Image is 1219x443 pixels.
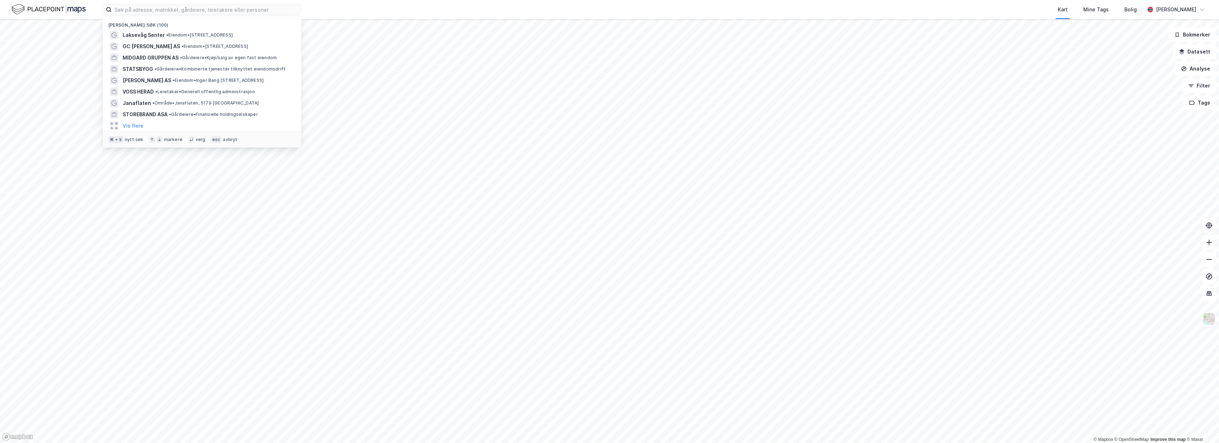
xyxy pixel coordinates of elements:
span: • [181,44,184,49]
span: Eiendom • [STREET_ADDRESS] [181,44,248,49]
button: Vis flere [123,122,144,130]
span: VOSS HERAD [123,88,154,96]
span: Leietaker • Generell offentlig administrasjon [155,89,255,95]
span: Gårdeiere • Kjøp/salg av egen fast eiendom [180,55,277,61]
button: Filter [1182,79,1216,93]
span: Område • Janaflaten, 5179 [GEOGRAPHIC_DATA] [152,100,259,106]
span: STOREBRAND ASA [123,110,168,119]
button: Datasett [1173,45,1216,59]
div: ⌘ + k [108,136,123,143]
span: • [166,32,168,38]
div: Kontrollprogram for chat [1184,409,1219,443]
span: Eiendom • Inger Bang [STREET_ADDRESS] [173,78,264,83]
span: Eiendom • [STREET_ADDRESS] [166,32,233,38]
div: markere [164,137,182,142]
span: Gårdeiere • Kombinerte tjenester tilknyttet eiendomsdrift [155,66,286,72]
span: • [155,66,157,72]
span: • [169,112,171,117]
img: Z [1202,312,1216,326]
div: esc [211,136,222,143]
div: nytt søk [125,137,144,142]
button: Analyse [1175,62,1216,76]
span: • [155,89,157,94]
span: GC [PERSON_NAME] AS [123,42,180,51]
span: Laksevåg Senter [123,31,165,39]
button: Tags [1183,96,1216,110]
a: Mapbox [1094,437,1113,442]
span: Janaflaten [123,99,151,107]
a: Mapbox homepage [2,433,33,441]
span: MIDGARD GRUPPEN AS [123,54,179,62]
img: logo.f888ab2527a4732fd821a326f86c7f29.svg [11,3,86,16]
span: • [152,100,155,106]
div: velg [196,137,205,142]
span: [PERSON_NAME] AS [123,76,171,85]
span: • [180,55,182,60]
span: • [173,78,175,83]
span: Gårdeiere • Finansielle holdingselskaper [169,112,258,117]
div: avbryt [223,137,237,142]
span: STATSBYGG [123,65,153,73]
a: Improve this map [1151,437,1186,442]
div: Kart [1058,5,1068,14]
button: Bokmerker [1168,28,1216,42]
a: OpenStreetMap [1114,437,1149,442]
input: Søk på adresse, matrikkel, gårdeiere, leietakere eller personer [112,4,301,15]
iframe: Chat Widget [1184,409,1219,443]
div: Bolig [1124,5,1137,14]
div: [PERSON_NAME] søk (100) [103,17,301,29]
div: [PERSON_NAME] [1156,5,1196,14]
div: Mine Tags [1083,5,1109,14]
